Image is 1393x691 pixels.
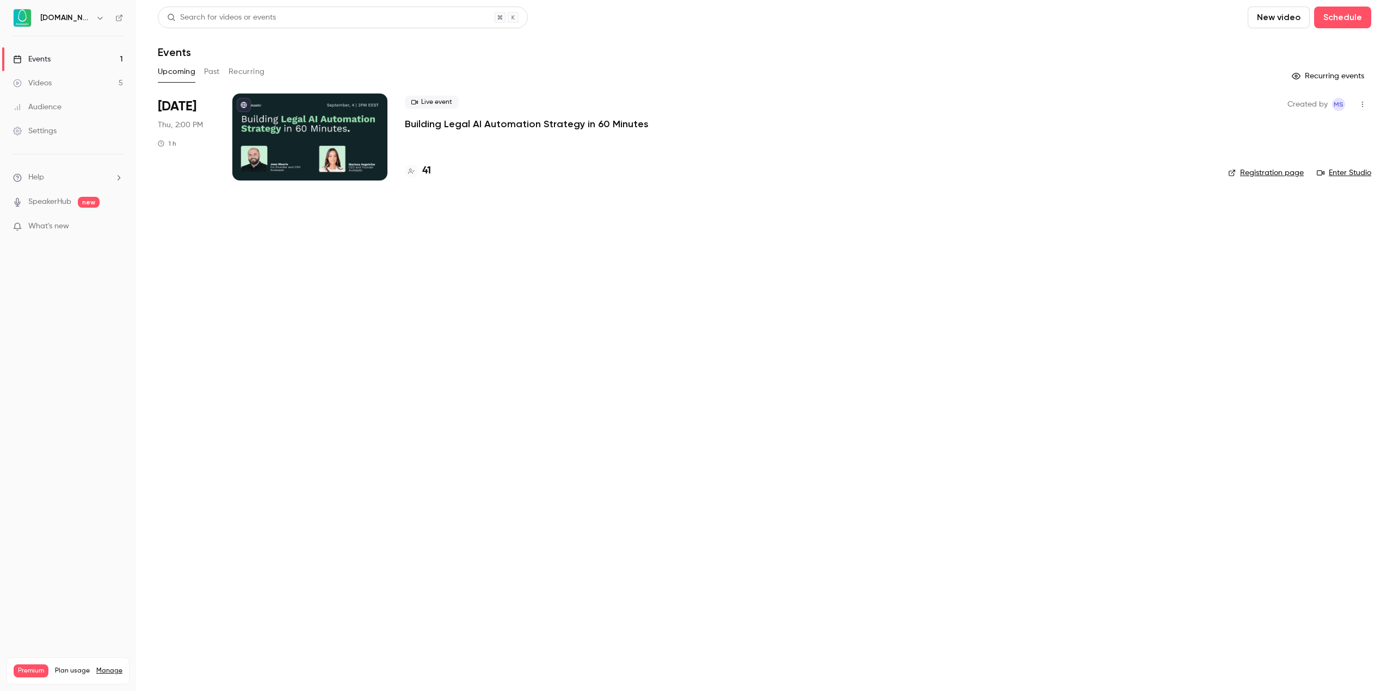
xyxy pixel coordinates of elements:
[1248,7,1310,28] button: New video
[1317,167,1371,178] a: Enter Studio
[14,9,31,27] img: Avokaado.io
[13,172,123,183] li: help-dropdown-opener
[158,139,176,148] div: 1 h
[422,164,431,178] h4: 41
[1287,98,1328,111] span: Created by
[158,98,196,115] span: [DATE]
[204,63,220,80] button: Past
[158,94,215,180] div: Sep 4 Thu, 2:00 PM (Europe/Tallinn)
[1314,7,1371,28] button: Schedule
[158,120,203,130] span: Thu, 2:00 PM
[78,197,100,208] span: new
[405,117,649,130] a: Building Legal AI Automation Strategy in 60 Minutes
[13,78,52,89] div: Videos
[1334,98,1343,111] span: MS
[55,667,90,675] span: Plan usage
[14,664,48,677] span: Premium
[158,46,191,59] h1: Events
[158,63,195,80] button: Upcoming
[28,196,71,208] a: SpeakerHub
[229,63,265,80] button: Recurring
[13,102,61,113] div: Audience
[40,13,91,23] h6: [DOMAIN_NAME]
[405,164,431,178] a: 41
[28,172,44,183] span: Help
[96,667,122,675] a: Manage
[1228,167,1304,178] a: Registration page
[167,12,276,23] div: Search for videos or events
[28,221,69,232] span: What's new
[1332,98,1345,111] span: Marie Skachko
[13,54,51,65] div: Events
[13,126,57,136] div: Settings
[405,96,459,109] span: Live event
[1287,67,1371,85] button: Recurring events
